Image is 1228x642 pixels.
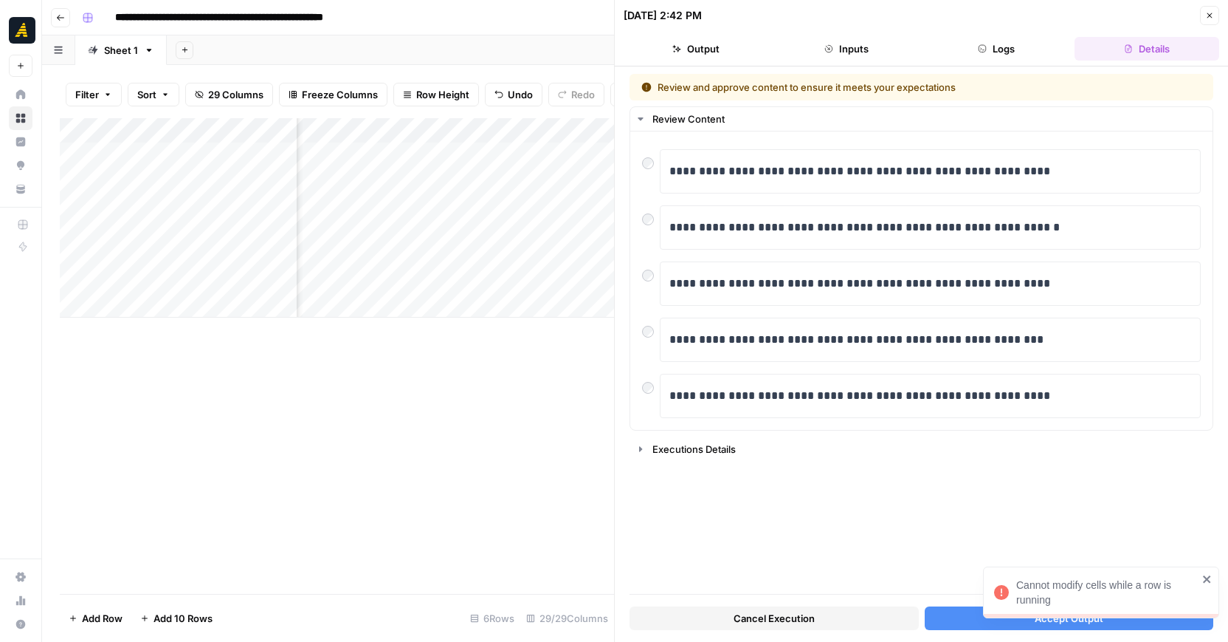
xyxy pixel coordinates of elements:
a: Opportunities [9,154,32,177]
button: Cancel Execution [629,607,919,630]
button: Accept Output [925,607,1214,630]
span: Sort [137,87,156,102]
button: close [1202,573,1213,585]
div: Executions Details [652,442,1204,457]
a: Settings [9,565,32,589]
div: Cannot modify cells while a row is running [1016,578,1198,607]
span: Undo [508,87,533,102]
button: Filter [66,83,122,106]
div: Review and approve content to ensure it meets your expectations [641,80,1079,95]
a: Insights [9,130,32,154]
span: 29 Columns [208,87,263,102]
button: Logs [925,37,1069,61]
button: Details [1074,37,1219,61]
div: 6 Rows [464,607,520,630]
div: 29/29 Columns [520,607,614,630]
button: Sort [128,83,179,106]
button: Add 10 Rows [131,607,221,630]
button: Output [624,37,768,61]
span: Cancel Execution [734,611,815,626]
div: Review Content [630,132,1213,430]
button: Executions Details [630,437,1213,461]
span: Filter [75,87,99,102]
span: Redo [571,87,595,102]
button: Review Content [630,107,1213,131]
button: Row Height [393,83,479,106]
img: Marketers in Demand Logo [9,17,35,44]
button: Undo [485,83,542,106]
span: Add 10 Rows [153,611,213,626]
a: Usage [9,589,32,612]
div: [DATE] 2:42 PM [624,8,702,23]
span: Accept Output [1035,611,1103,626]
div: Sheet 1 [104,43,138,58]
a: Your Data [9,177,32,201]
button: Help + Support [9,612,32,636]
span: Add Row [82,611,123,626]
button: Redo [548,83,604,106]
button: Add Row [60,607,131,630]
span: Freeze Columns [302,87,378,102]
a: Browse [9,106,32,130]
a: Home [9,83,32,106]
button: Workspace: Marketers in Demand [9,12,32,49]
span: Row Height [416,87,469,102]
button: Freeze Columns [279,83,387,106]
div: Review Content [652,112,1204,126]
a: Sheet 1 [75,35,167,65]
button: Inputs [774,37,919,61]
button: 29 Columns [185,83,273,106]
